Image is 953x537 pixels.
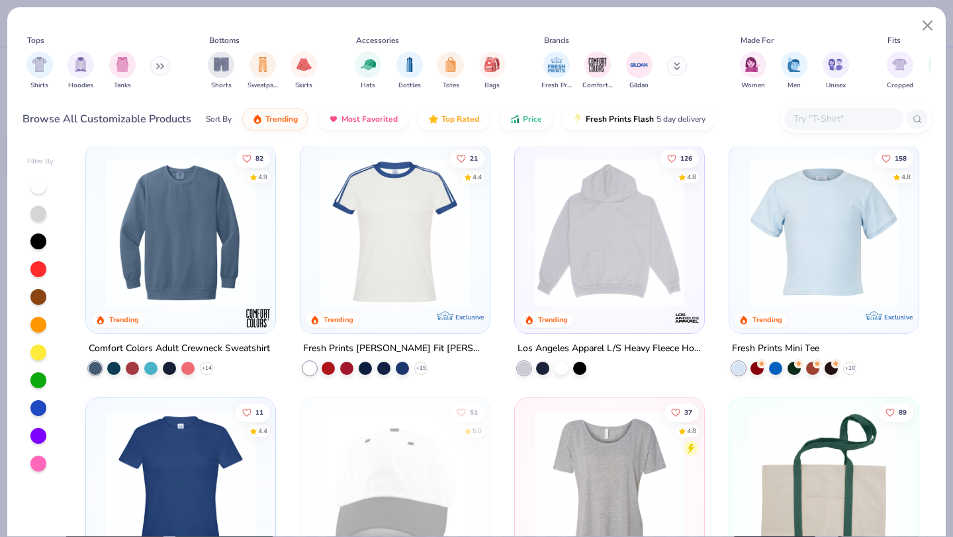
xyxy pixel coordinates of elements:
[68,81,93,91] span: Hoodies
[443,57,458,72] img: Totes Image
[455,312,484,321] span: Exclusive
[740,52,766,91] div: filter for Women
[428,114,439,124] img: TopRated.gif
[875,149,913,167] button: Like
[109,52,136,91] button: filter button
[256,409,264,416] span: 11
[245,304,271,331] img: Comfort Colors logo
[740,52,766,91] button: filter button
[572,114,583,124] img: flash.gif
[887,52,913,91] button: filter button
[879,403,913,422] button: Like
[484,57,499,72] img: Bags Image
[657,112,705,127] span: 5 day delivery
[582,52,613,91] div: filter for Comfort Colors
[437,52,464,91] button: filter button
[450,149,484,167] button: Like
[887,81,913,91] span: Cropped
[27,157,54,167] div: Filter By
[588,55,608,75] img: Comfort Colors Image
[586,114,654,124] span: Fresh Prints Flash
[541,52,572,91] div: filter for Fresh Prints
[732,340,819,356] div: Fresh Prints Mini Tee
[844,364,854,372] span: + 10
[518,340,702,356] div: Los Angeles Apparel L/S Heavy Fleece Hoodie Po 14 Oz
[687,172,696,182] div: 4.8
[781,52,807,91] div: filter for Men
[236,149,271,167] button: Like
[443,81,459,91] span: Totes
[473,427,482,436] div: 5.0
[479,52,506,91] div: filter for Bags
[109,52,136,91] div: filter for Tanks
[674,304,700,331] img: Los Angeles Apparel logo
[361,57,376,72] img: Hats Image
[361,81,375,91] span: Hats
[741,81,765,91] span: Women
[115,57,130,72] img: Tanks Image
[788,81,801,91] span: Men
[626,52,653,91] button: filter button
[314,157,476,306] img: e5540c4d-e74a-4e58-9a52-192fe86bec9f
[23,111,191,127] div: Browse All Customizable Products
[26,52,53,91] div: filter for Shirts
[629,55,649,75] img: Gildan Image
[291,52,317,91] div: filter for Skirts
[884,312,912,321] span: Exclusive
[828,57,843,72] img: Unisex Image
[26,52,53,91] button: filter button
[396,52,423,91] button: filter button
[826,81,846,91] span: Unisex
[473,172,482,182] div: 4.4
[541,52,572,91] button: filter button
[30,81,48,91] span: Shirts
[541,81,572,91] span: Fresh Prints
[206,113,232,125] div: Sort By
[296,57,312,72] img: Skirts Image
[781,52,807,91] button: filter button
[208,52,234,91] button: filter button
[823,52,849,91] button: filter button
[259,172,268,182] div: 4.9
[745,57,760,72] img: Women Image
[259,427,268,436] div: 4.4
[441,114,479,124] span: Top Rated
[563,108,715,130] button: Fresh Prints Flash5 day delivery
[582,52,613,91] button: filter button
[32,57,47,72] img: Shirts Image
[901,172,911,182] div: 4.8
[355,52,381,91] button: filter button
[484,81,500,91] span: Bags
[895,155,907,161] span: 158
[295,81,312,91] span: Skirts
[356,34,399,46] div: Accessories
[99,157,262,306] img: 1f2d2499-41e0-44f5-b794-8109adf84418
[214,57,229,72] img: Shorts Image
[476,157,639,306] img: 77058d13-6681-46a4-a602-40ee85a356b7
[787,57,801,72] img: Men Image
[450,403,484,422] button: Like
[202,364,212,372] span: + 14
[528,157,691,306] img: 6531d6c5-84f2-4e2d-81e4-76e2114e47c4
[437,52,464,91] div: filter for Totes
[248,52,278,91] div: filter for Sweatpants
[684,409,692,416] span: 37
[547,55,567,75] img: Fresh Prints Image
[402,57,417,72] img: Bottles Image
[396,52,423,91] div: filter for Bottles
[114,81,131,91] span: Tanks
[328,114,339,124] img: most_fav.gif
[416,364,426,372] span: + 15
[887,34,901,46] div: Fits
[500,108,552,130] button: Price
[664,403,699,422] button: Like
[915,13,940,38] button: Close
[68,52,94,91] div: filter for Hoodies
[303,340,487,356] div: Fresh Prints [PERSON_NAME] Fit [PERSON_NAME] Shirt with Stripes
[236,403,271,422] button: Like
[523,114,542,124] span: Price
[89,340,270,356] div: Comfort Colors Adult Crewneck Sweatshirt
[544,34,569,46] div: Brands
[582,81,613,91] span: Comfort Colors
[660,149,699,167] button: Like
